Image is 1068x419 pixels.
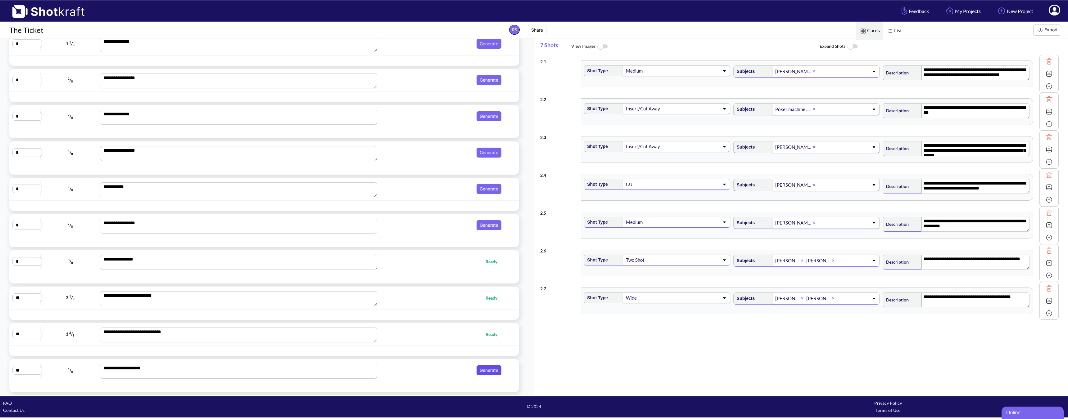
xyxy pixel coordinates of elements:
span: 3 [68,258,70,262]
img: Add Icon [1044,157,1054,167]
img: Expand Icon [1044,296,1054,305]
img: Trash Icon [1044,246,1054,255]
img: List Icon [886,27,894,35]
span: 2 [68,113,70,117]
span: 1 / [42,39,98,49]
img: Card Icon [859,27,867,35]
span: 7 Shots [540,38,571,55]
span: Ready [486,331,504,338]
div: [PERSON_NAME] [775,256,801,265]
div: 2 . 2 [540,93,578,103]
span: Subjects [734,104,755,114]
span: RS [509,25,520,35]
span: Ready [486,258,504,265]
div: [PERSON_NAME] [775,181,812,189]
span: Shot Type [584,179,608,189]
div: 2 . 4 [540,168,578,179]
div: Insert/Cut Away [625,142,670,151]
img: ToggleOff Icon [845,40,859,53]
img: Expand Icon [1044,221,1054,230]
span: 8 [73,333,75,337]
a: My Projects [940,3,985,19]
img: ToggleOff Icon [595,40,609,53]
img: Trash Icon [1044,208,1054,217]
button: Generate [477,111,501,121]
span: 8 [71,79,73,83]
span: / [42,365,98,375]
span: / [42,148,98,158]
div: 2 . 6 [540,244,578,254]
button: Generate [477,220,501,230]
div: 2 . 1 [540,55,578,65]
div: [PERSON_NAME] [775,294,801,303]
span: Description [883,257,909,267]
span: 4 [68,367,70,371]
span: List [883,22,905,40]
iframe: chat widget [1002,405,1065,419]
div: Insert/Cut Away [625,105,670,113]
span: 8 [71,370,73,373]
span: 3 / [42,293,98,303]
span: / [42,184,98,194]
span: 8 [71,261,73,265]
img: Expand Icon [1044,107,1054,116]
div: 2 . 5 [540,206,578,216]
span: 8 [71,225,73,228]
span: / [42,256,98,266]
img: Expand Icon [1044,258,1054,268]
div: Wide [625,294,670,302]
img: Add Icon [1044,82,1054,91]
button: Share [528,25,546,35]
span: Subjects [734,180,755,190]
span: 1 [69,294,71,298]
div: Terms of Use [711,407,1065,414]
span: Shot Type [584,217,608,227]
img: Add Icon [1044,119,1054,129]
span: Description [883,181,909,191]
a: Contact Us [3,408,25,413]
div: [PERSON_NAME]'s hands and wallet [775,143,812,151]
span: 4 [68,185,70,189]
span: Subjects [734,66,755,77]
img: Trash Icon [1044,132,1054,142]
a: FAQ [3,400,12,406]
div: Poker machine screen [775,105,812,114]
span: Description [883,219,909,229]
span: Subjects [734,142,755,152]
span: Description [883,143,909,154]
img: Add Icon [1044,271,1054,280]
span: 8 [71,116,73,119]
div: 2 . 3 [540,131,578,141]
img: Add Icon [996,6,1007,16]
span: © 2024 [357,403,711,410]
span: Description [883,68,909,78]
span: 8 [73,297,75,301]
a: New Project [992,3,1038,19]
span: Feedback [900,7,929,15]
span: Description [883,295,909,305]
span: Description [883,105,909,116]
img: Add Icon [1044,309,1054,318]
span: 8 [73,43,75,47]
div: 2 . 7 [540,282,578,292]
img: Trash Icon [1044,170,1054,180]
div: [PERSON_NAME] [775,219,812,227]
span: Shot Type [584,104,608,114]
span: 8 [71,152,73,156]
button: Generate [477,148,501,158]
div: Two Shot [625,256,670,264]
span: View Images [571,40,820,53]
img: Expand Icon [1044,183,1054,192]
span: 8 [71,188,73,192]
span: Expand Shots [820,40,1068,53]
div: Privacy Policy [711,399,1065,407]
span: Ready [486,294,504,301]
span: / [42,220,98,230]
span: Subjects [734,293,755,304]
button: Generate [477,39,501,49]
button: Export [1033,25,1061,36]
div: Medium [625,218,670,226]
span: 2 [69,331,71,334]
span: Subjects [734,256,755,266]
img: Export Icon [1037,26,1044,34]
